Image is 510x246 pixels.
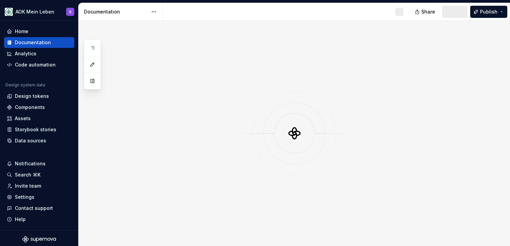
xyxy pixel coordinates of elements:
div: Search ⌘K [15,171,40,178]
button: Share [412,6,440,18]
a: Storybook stories [4,124,74,135]
a: Code automation [4,59,74,70]
div: Documentation [15,39,51,46]
div: AOK Mein Leben [16,8,54,15]
div: S [69,9,72,15]
div: Components [15,104,45,111]
div: Design system data [5,82,45,88]
div: Help [15,216,26,223]
img: df5db9ef-aba0-4771-bf51-9763b7497661.png [5,8,13,16]
div: Analytics [15,50,36,57]
a: Components [4,102,74,113]
div: Design tokens [15,93,49,100]
button: Help [4,214,74,225]
div: Storybook stories [15,126,56,133]
button: AOK Mein LebenS [1,4,77,19]
button: Contact support [4,203,74,214]
div: Data sources [15,137,46,144]
a: Documentation [4,37,74,48]
a: Invite team [4,181,74,191]
svg: Supernova Logo [22,236,56,243]
div: Assets [15,115,31,122]
div: Contact support [15,205,53,212]
button: Search ⌘K [4,169,74,180]
a: Design tokens [4,91,74,102]
div: Home [15,28,28,35]
a: Assets [4,113,74,124]
span: Publish [480,8,498,15]
div: Documentation [84,8,148,15]
div: Notifications [15,160,46,167]
a: Data sources [4,135,74,146]
a: Settings [4,192,74,202]
button: Notifications [4,158,74,169]
div: Code automation [15,61,56,68]
div: Invite team [15,183,41,189]
button: Publish [470,6,507,18]
div: Settings [15,194,34,200]
a: Home [4,26,74,37]
span: Share [421,8,435,15]
a: Analytics [4,48,74,59]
